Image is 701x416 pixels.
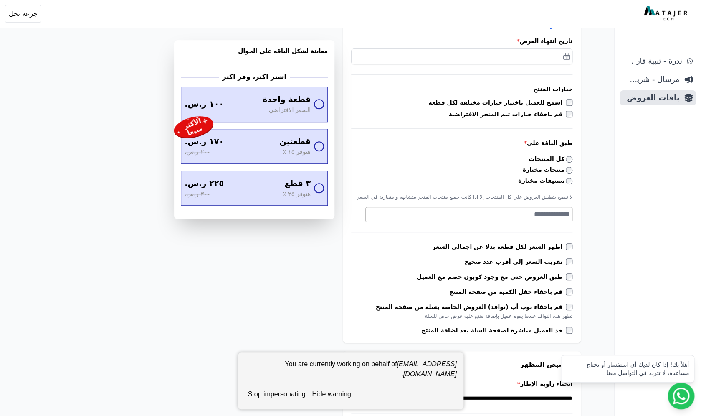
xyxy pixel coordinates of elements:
[181,117,206,138] div: الأكثر مبيعا
[518,176,572,185] label: تصنيفات مختارة
[566,178,572,184] input: تصنيفات مختارة
[284,178,311,190] span: ٣ قطع
[351,37,572,45] label: تاريخ انتهاء العرض
[366,209,570,219] textarea: Search
[185,190,210,199] span: ٣٠٠ ر.س.
[644,6,689,21] img: MatajerTech Logo
[309,386,354,403] button: hide warning
[185,136,224,148] span: ١٧٠ ر.س.
[222,72,286,82] h2: اشتر اكثر، وفر اكثر
[279,136,311,148] span: قطعتين
[185,178,224,190] span: ٢٢٥ ر.س.
[566,156,572,163] input: كل المنتجات
[566,360,689,377] div: أهلاً بك! إذا كان لديك أي استفسار أو تحتاج مساعدة، لا تتردد في التواصل معنا
[623,55,682,67] span: ندرة - تنبية قارب علي النفاذ
[623,92,679,104] span: باقات العروض
[421,326,566,334] label: خذ العميل مباشرة لصفحة السلة بعد اضافة المنتج
[181,47,328,65] h3: معاينة لشكل الباقه علي الجوال
[417,273,566,281] label: طبق العروض حتي مع وجود كوبون خصم مع العميل
[522,166,572,174] label: منتجات مختارة
[245,359,457,386] div: You are currently working on behalf of .
[185,98,224,110] span: ١٠٠ ر.س.
[351,194,572,200] p: لا ننصح بتطبيق العروض علي كل المنتجات إلا اذا كانت جميع منتجات المتجر متشابهه و متقاربة في السعر
[375,303,566,311] label: قم باخفاء بوب أب (نوافذ) العروض الخاصة بسلة من صفحة المنتج
[449,288,566,296] label: قم باخفاء حقل الكمية من صفحة المنتج
[566,167,572,174] input: منتجات مختارة
[448,110,566,118] label: قم باخفاء خيارات ثيم المتجر الافتراضية
[529,155,572,163] label: كل المنتجات
[269,106,311,115] span: السعر الافتراضي
[185,148,210,157] span: ٢٠٠ ر.س.
[464,258,566,266] label: تقريب السعر إلى أقرب عدد صحيح
[5,5,41,23] button: جرعة نحل
[623,74,679,85] span: مرسال - شريط دعاية
[351,85,572,93] h3: خيارات المنتج
[351,313,572,319] div: تظهر هذة النوافذ عندما يقوم عميل بإضافة منتج عليه عرض خاص للسلة
[432,242,566,251] label: اظهر السعر لكل قطعة بدلا عن اجمالي السعر
[283,148,311,157] span: هتوفر ١٥ ٪
[428,98,566,107] label: اسمح للعميل باختيار خيارات مختلفة لكل قطعة
[351,139,572,147] label: طبق الباقة على
[9,9,38,19] span: جرعة نحل
[397,360,456,378] em: [EMAIL_ADDRESS][DOMAIN_NAME]
[283,190,311,199] span: هتوفر ٢٥ ٪
[245,386,309,403] button: stop impersonating
[263,94,311,106] span: قطعة واحدة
